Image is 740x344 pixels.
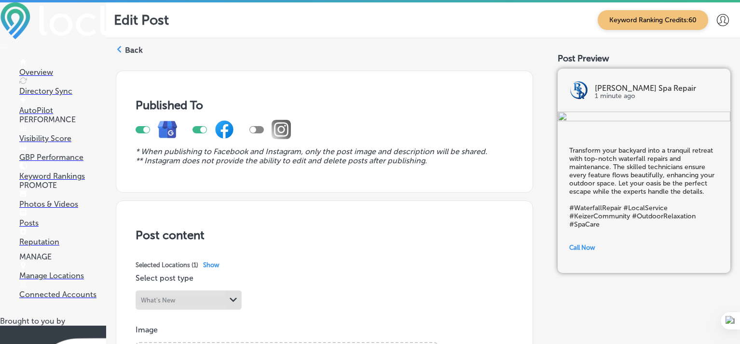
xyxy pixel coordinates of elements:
p: Connected Accounts [19,290,106,299]
label: Back [125,45,143,56]
h3: Published To [136,98,513,112]
span: Keyword Ranking Credits: 60 [598,10,708,30]
p: [PERSON_NAME] Spa Repair [595,85,719,92]
p: Image [136,325,513,334]
p: Visibility Score [19,134,106,143]
i: ** Instagram does not provide the ability to edit and delete posts after publishing. [136,156,427,165]
h3: Post content [136,228,513,242]
p: Edit Post [114,12,169,28]
div: What's New [141,297,176,304]
a: Directory Sync [19,77,106,96]
p: Directory Sync [19,86,106,96]
p: Reputation [19,237,106,246]
a: Connected Accounts [19,281,106,299]
span: Call Now [569,244,595,251]
h5: Transform your backyard into a tranquil retreat with top-notch waterfall repairs and maintenance.... [569,146,719,229]
p: MANAGE [19,252,106,261]
div: Post Preview [558,53,730,64]
p: 1 minute ago [595,92,719,100]
p: Keyword Rankings [19,172,106,181]
p: Overview [19,68,106,77]
img: 9257f237-4fe5-4762-82bd-39b0429ec86a [558,112,730,123]
a: Keyword Rankings [19,162,106,181]
p: Photos & Videos [19,200,106,209]
a: Posts [19,209,106,228]
span: Selected Locations ( 1 ) [136,261,198,269]
p: AutoPilot [19,106,106,115]
a: AutoPilot [19,97,106,115]
a: Reputation [19,228,106,246]
a: Manage Locations [19,262,106,280]
p: Posts [19,218,106,228]
i: * When publishing to Facebook and Instagram, only the post image and description will be shared. [136,147,487,156]
p: PROMOTE [19,181,106,190]
p: GBP Performance [19,153,106,162]
span: Show [203,261,219,269]
a: GBP Performance [19,143,106,162]
p: PERFORMANCE [19,115,106,124]
p: Manage Locations [19,271,106,280]
a: Photos & Videos [19,190,106,209]
p: Select post type [136,273,513,283]
img: logo [569,81,589,100]
a: Overview [19,58,106,77]
a: Visibility Score [19,125,106,143]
